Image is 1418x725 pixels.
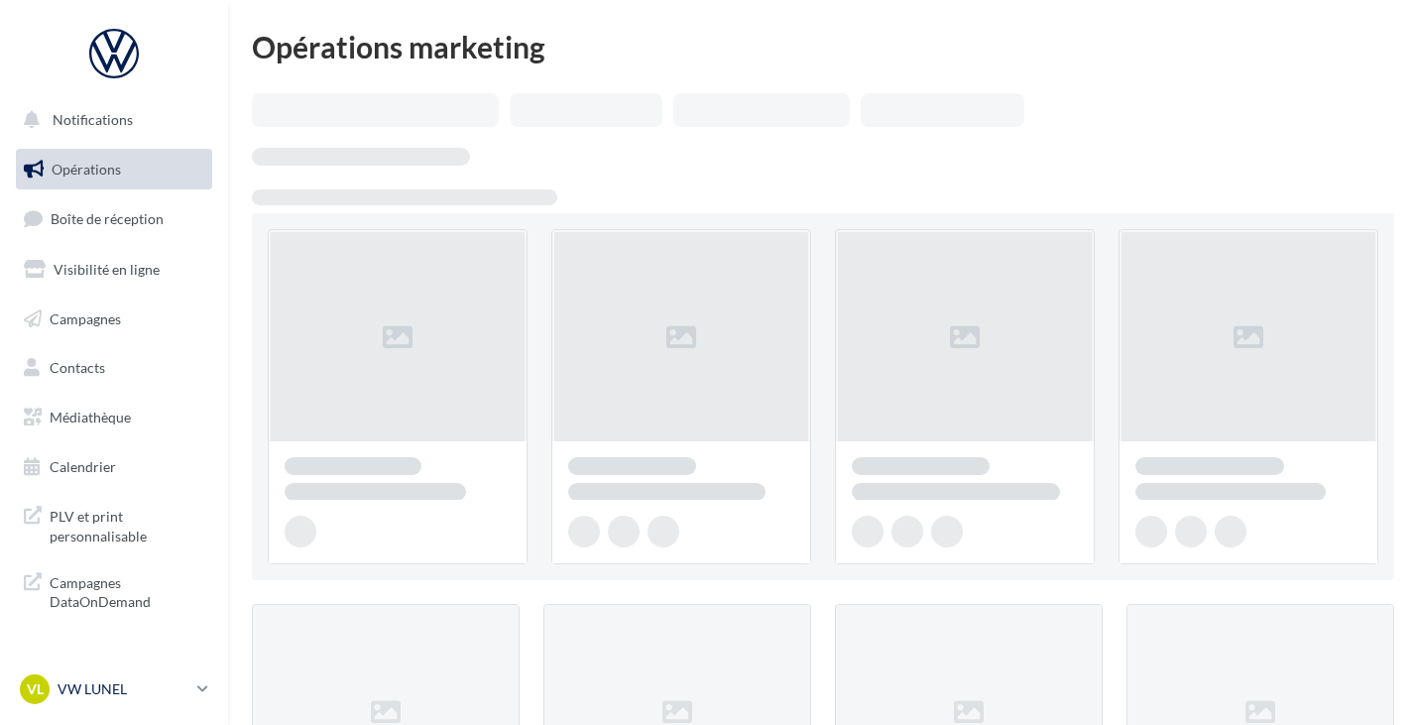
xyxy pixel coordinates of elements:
[52,161,121,178] span: Opérations
[12,446,216,488] a: Calendrier
[12,397,216,438] a: Médiathèque
[50,458,116,475] span: Calendrier
[50,569,204,612] span: Campagnes DataOnDemand
[252,32,1394,61] div: Opérations marketing
[12,561,216,620] a: Campagnes DataOnDemand
[16,670,212,708] a: VL VW LUNEL
[12,149,216,190] a: Opérations
[12,347,216,389] a: Contacts
[27,679,44,699] span: VL
[12,197,216,240] a: Boîte de réception
[12,99,208,141] button: Notifications
[51,210,164,227] span: Boîte de réception
[12,495,216,553] a: PLV et print personnalisable
[50,503,204,545] span: PLV et print personnalisable
[54,261,160,278] span: Visibilité en ligne
[50,309,121,326] span: Campagnes
[50,359,105,376] span: Contacts
[53,111,133,128] span: Notifications
[50,409,131,425] span: Médiathèque
[12,249,216,291] a: Visibilité en ligne
[12,299,216,340] a: Campagnes
[58,679,189,699] p: VW LUNEL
